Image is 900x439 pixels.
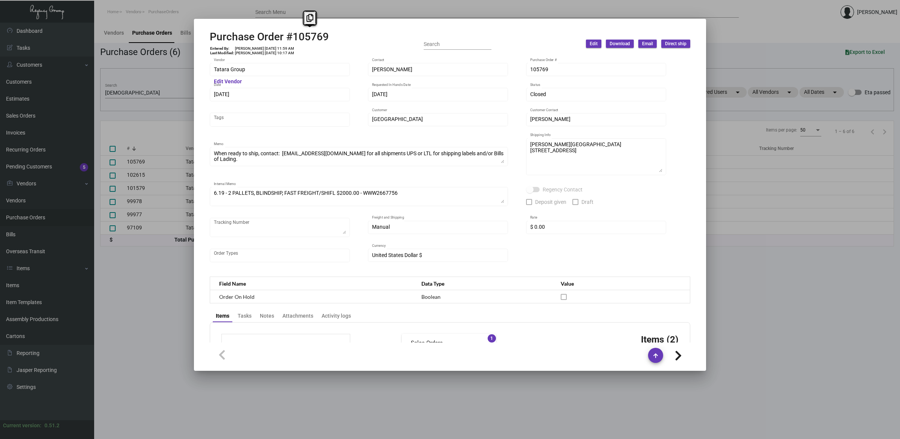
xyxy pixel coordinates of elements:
div: Items [216,312,229,320]
h3: Items (2) [641,334,679,345]
span: Closed [530,91,546,97]
h2: Purchase Order #105769 [210,31,329,43]
mat-panel-title: Sales Orders [411,339,478,347]
span: Direct ship [665,41,686,47]
span: Manual [372,224,390,230]
td: Entered By: [210,46,235,51]
th: Data Type [414,277,553,290]
div: Current version: [3,422,41,430]
div: Notes [260,312,274,320]
span: Order On Hold [219,294,255,300]
div: Activity logs [322,312,351,320]
span: Draft [581,197,593,206]
div: 0.51.2 [44,422,59,430]
span: Download [610,41,630,47]
div: Attachments [282,312,313,320]
button: Email [638,40,657,48]
th: Value [553,277,690,290]
span: Deposit given [535,197,566,206]
button: Download [606,40,634,48]
td: [PERSON_NAME] [DATE] 10:17 AM [235,51,294,55]
th: Field Name [210,277,414,290]
span: Regency Contact [543,185,583,194]
mat-expansion-panel-header: Sales Orders [402,334,496,352]
button: Direct ship [661,40,690,48]
td: $3,963.60 [297,342,342,351]
span: Boolean [421,294,441,300]
i: Copy [307,14,313,22]
mat-hint: Edit Vendor [214,79,242,85]
td: Last Modified: [210,51,235,55]
span: Edit [590,41,598,47]
td: Subtotal [229,342,297,351]
button: Edit [586,40,601,48]
span: Email [642,41,653,47]
div: Tasks [238,312,252,320]
td: [PERSON_NAME] [DATE] 11:59 AM [235,46,294,51]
